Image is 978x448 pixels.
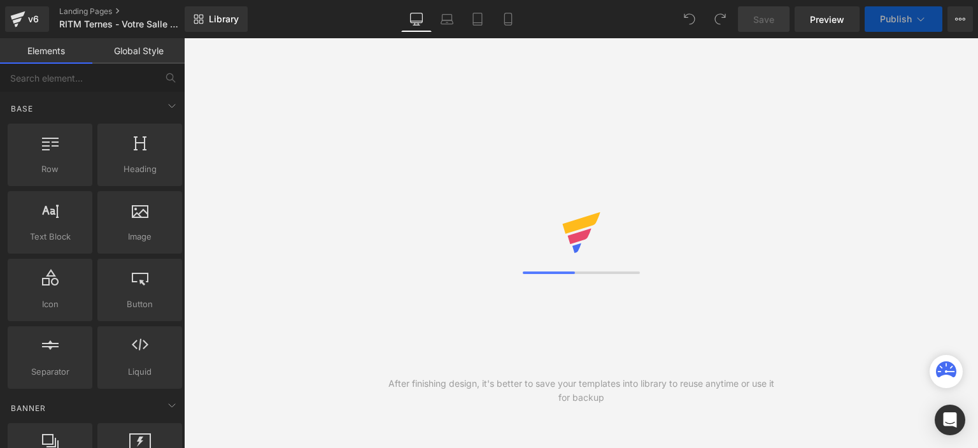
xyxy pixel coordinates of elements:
a: Preview [795,6,860,32]
a: Tablet [462,6,493,32]
a: Global Style [92,38,185,64]
span: RITM Ternes - Votre Salle de Sport à [GEOGRAPHIC_DATA] [59,19,181,29]
span: Liquid [101,365,178,379]
button: Undo [677,6,702,32]
button: Redo [707,6,733,32]
span: Row [11,163,89,176]
span: Base [10,103,34,115]
span: Save [753,13,774,26]
a: Laptop [432,6,462,32]
div: Open Intercom Messenger [935,405,965,435]
div: After finishing design, it's better to save your templates into library to reuse anytime or use i... [383,377,780,405]
span: Heading [101,163,178,176]
span: Publish [880,14,912,24]
a: v6 [5,6,49,32]
span: Separator [11,365,89,379]
a: New Library [185,6,248,32]
span: Icon [11,298,89,311]
span: Button [101,298,178,311]
span: Image [101,230,178,243]
a: Desktop [401,6,432,32]
a: Mobile [493,6,523,32]
a: Landing Pages [59,6,206,17]
span: Library [209,13,239,25]
div: v6 [25,11,41,27]
button: More [947,6,973,32]
span: Preview [810,13,844,26]
button: Publish [865,6,942,32]
span: Banner [10,402,47,414]
span: Text Block [11,230,89,243]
